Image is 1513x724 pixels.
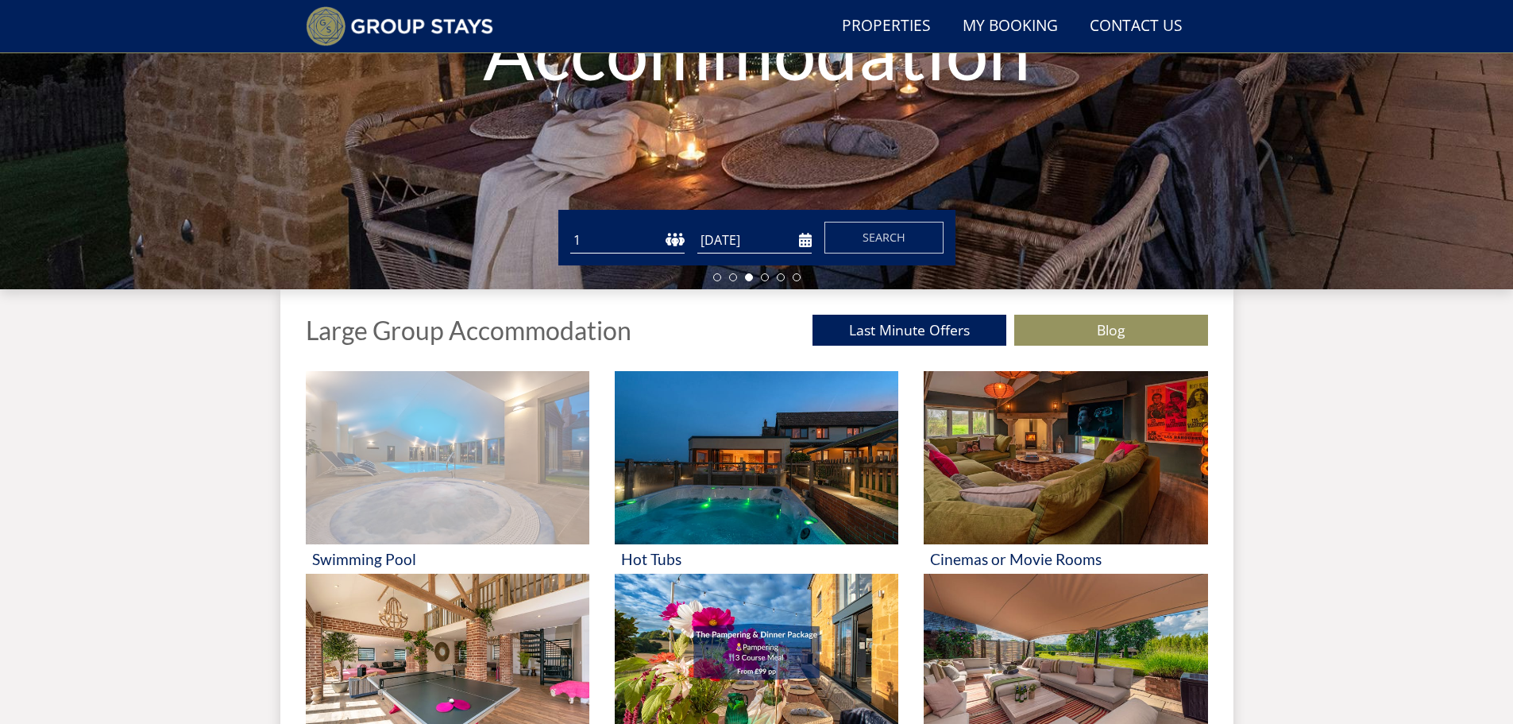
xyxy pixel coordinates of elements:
h3: Cinemas or Movie Rooms [930,551,1201,567]
a: Contact Us [1083,9,1189,45]
input: Arrival Date [697,227,812,254]
img: Group Stays [306,6,494,46]
a: Blog [1014,315,1208,346]
h3: Hot Tubs [621,551,892,567]
h3: Swimming Pool [312,551,583,567]
button: Search [824,222,944,254]
img: 'Cinemas or Movie Rooms' - Large Group Accommodation Holiday Ideas [924,371,1207,544]
a: 'Cinemas or Movie Rooms' - Large Group Accommodation Holiday Ideas Cinemas or Movie Rooms [924,371,1207,574]
img: 'Hot Tubs' - Large Group Accommodation Holiday Ideas [615,371,898,544]
a: 'Swimming Pool' - Large Group Accommodation Holiday Ideas Swimming Pool [306,371,589,574]
img: 'Swimming Pool' - Large Group Accommodation Holiday Ideas [306,371,589,544]
a: My Booking [956,9,1064,45]
h1: Large Group Accommodation [306,316,631,344]
a: Last Minute Offers [812,315,1006,346]
a: Properties [836,9,937,45]
span: Search [863,230,905,245]
a: 'Hot Tubs' - Large Group Accommodation Holiday Ideas Hot Tubs [615,371,898,574]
